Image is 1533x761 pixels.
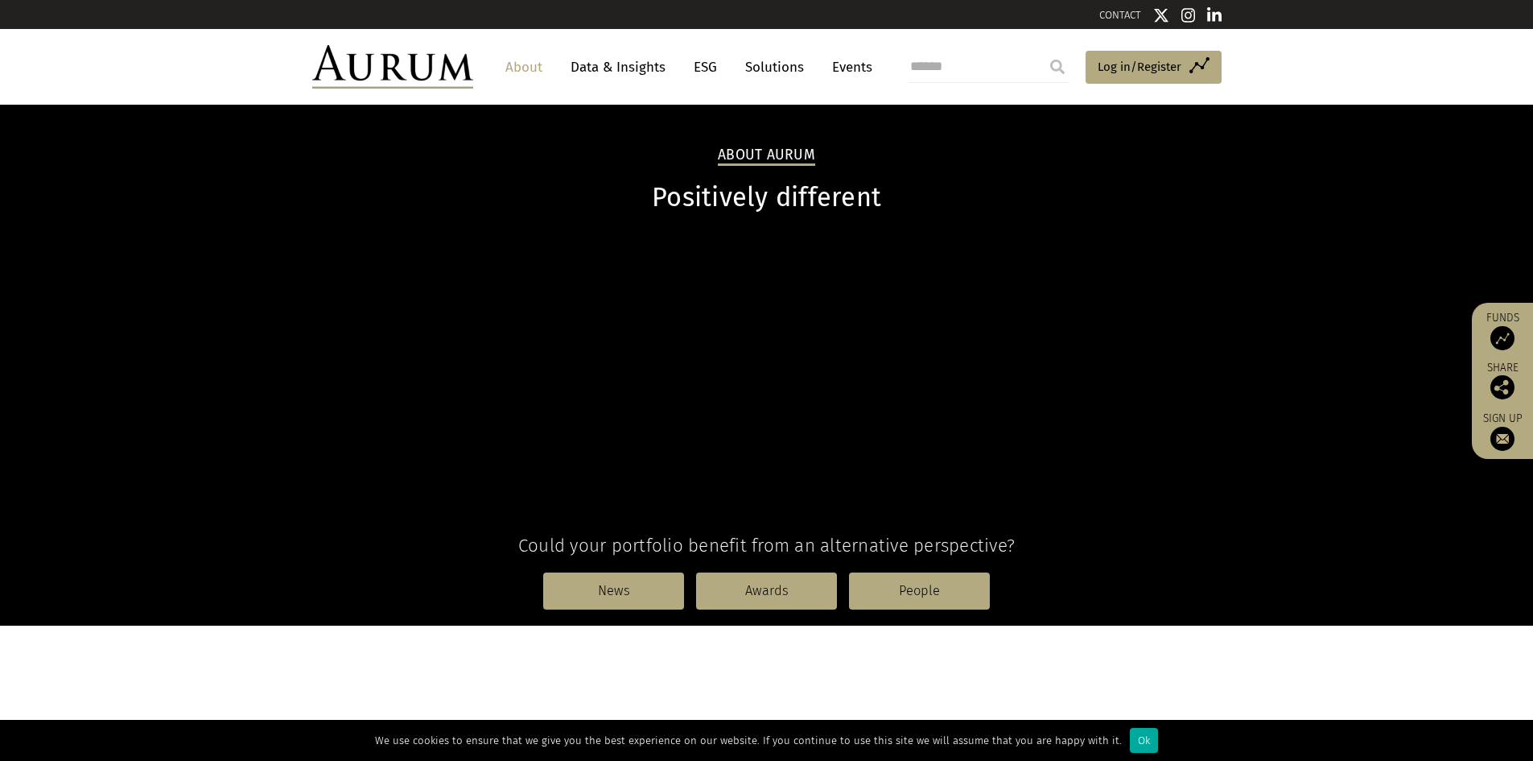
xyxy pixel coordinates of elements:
[497,52,550,82] a: About
[563,52,674,82] a: Data & Insights
[543,573,684,610] a: News
[312,182,1222,213] h1: Positively different
[1490,326,1514,350] img: Access Funds
[1086,51,1222,85] a: Log in/Register
[312,45,473,89] img: Aurum
[824,52,872,82] a: Events
[1480,311,1525,350] a: Funds
[1480,362,1525,399] div: Share
[1490,375,1514,399] img: Share this post
[1480,412,1525,451] a: Sign up
[1099,9,1141,21] a: CONTACT
[849,573,990,610] a: People
[1098,57,1181,77] span: Log in/Register
[1181,7,1196,23] img: Instagram icon
[737,52,812,82] a: Solutions
[1041,51,1074,83] input: Submit
[696,573,837,610] a: Awards
[312,535,1222,556] h4: Could your portfolio benefit from an alternative perspective?
[1490,427,1514,451] img: Sign up to our newsletter
[1153,7,1169,23] img: Twitter icon
[718,147,815,166] h2: About Aurum
[1130,728,1158,753] div: Ok
[686,52,725,82] a: ESG
[1207,7,1222,23] img: Linkedin icon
